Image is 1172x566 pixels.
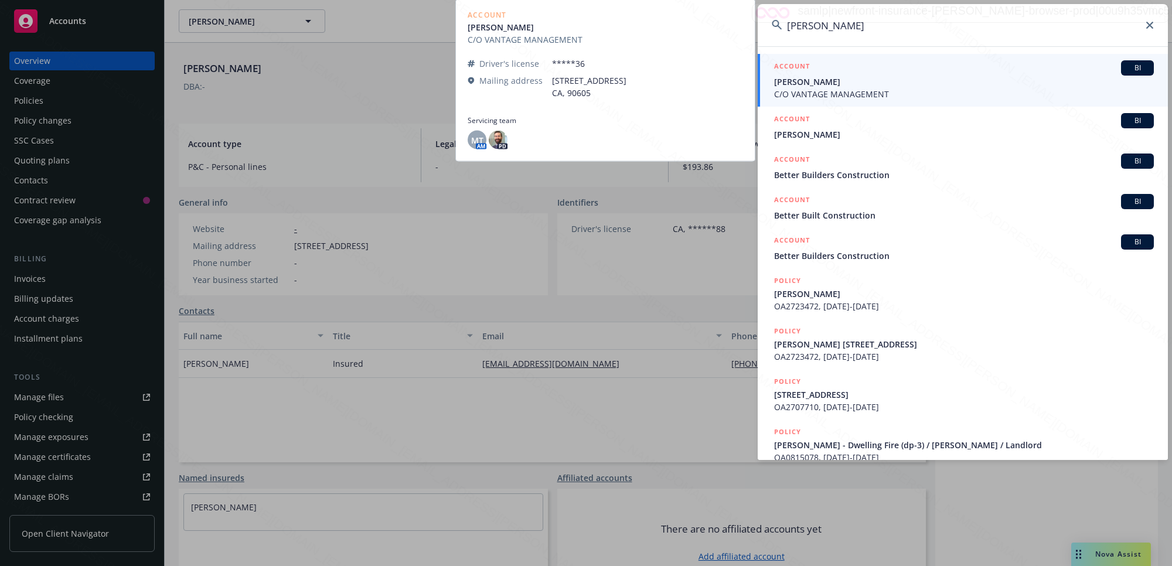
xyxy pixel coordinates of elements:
span: C/O VANTAGE MANAGEMENT [774,88,1154,100]
h5: ACCOUNT [774,60,810,74]
a: ACCOUNTBI[PERSON_NAME]C/O VANTAGE MANAGEMENT [758,54,1168,107]
span: BI [1126,63,1149,73]
a: POLICY[PERSON_NAME]OA2723472, [DATE]-[DATE] [758,268,1168,319]
h5: POLICY [774,325,801,337]
span: [PERSON_NAME] [STREET_ADDRESS] [774,338,1154,350]
span: BI [1126,196,1149,207]
span: OA2723472, [DATE]-[DATE] [774,350,1154,363]
h5: POLICY [774,275,801,287]
h5: POLICY [774,376,801,387]
span: [PERSON_NAME] [774,288,1154,300]
a: ACCOUNTBIBetter Builders Construction [758,147,1168,187]
input: Search... [758,4,1168,46]
span: OA2707710, [DATE]-[DATE] [774,401,1154,413]
span: Better Built Construction [774,209,1154,221]
a: POLICY[STREET_ADDRESS]OA2707710, [DATE]-[DATE] [758,369,1168,420]
span: [PERSON_NAME] [774,76,1154,88]
h5: POLICY [774,426,801,438]
span: BI [1126,156,1149,166]
h5: ACCOUNT [774,234,810,248]
h5: ACCOUNT [774,154,810,168]
span: BI [1126,115,1149,126]
a: POLICY[PERSON_NAME] - Dwelling Fire (dp-3) / [PERSON_NAME] / LandlordOA0815078, [DATE]-[DATE] [758,420,1168,470]
span: Better Builders Construction [774,169,1154,181]
h5: ACCOUNT [774,113,810,127]
span: OA2723472, [DATE]-[DATE] [774,300,1154,312]
a: ACCOUNTBIBetter Built Construction [758,187,1168,228]
span: Better Builders Construction [774,250,1154,262]
span: [STREET_ADDRESS] [774,388,1154,401]
a: POLICY[PERSON_NAME] [STREET_ADDRESS]OA2723472, [DATE]-[DATE] [758,319,1168,369]
span: [PERSON_NAME] [774,128,1154,141]
h5: ACCOUNT [774,194,810,208]
a: ACCOUNTBIBetter Builders Construction [758,228,1168,268]
span: BI [1126,237,1149,247]
a: ACCOUNTBI[PERSON_NAME] [758,107,1168,147]
span: [PERSON_NAME] - Dwelling Fire (dp-3) / [PERSON_NAME] / Landlord [774,439,1154,451]
span: OA0815078, [DATE]-[DATE] [774,451,1154,463]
